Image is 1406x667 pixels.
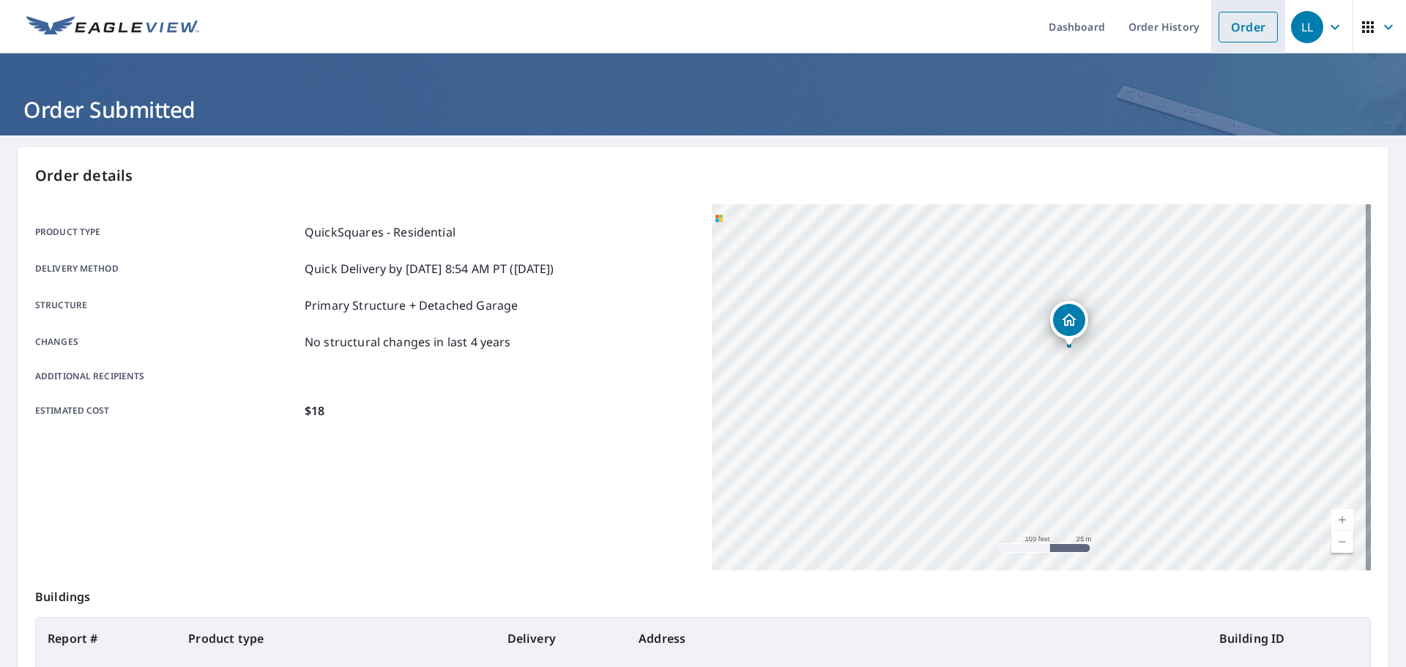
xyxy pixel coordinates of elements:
p: Additional recipients [35,370,299,383]
p: Product type [35,223,299,241]
p: Quick Delivery by [DATE] 8:54 AM PT ([DATE]) [305,260,554,277]
p: $18 [305,402,324,420]
a: Order [1219,12,1278,42]
p: QuickSquares - Residential [305,223,455,241]
p: Estimated cost [35,402,299,420]
p: Changes [35,333,299,351]
th: Product type [176,618,495,659]
p: Delivery method [35,260,299,277]
p: Structure [35,297,299,314]
th: Report # [36,618,176,659]
p: Buildings [35,570,1371,617]
div: LL [1291,11,1323,43]
img: EV Logo [26,16,199,38]
a: Current Level 18, Zoom Out [1331,531,1353,553]
th: Address [627,618,1207,659]
p: No structural changes in last 4 years [305,333,511,351]
p: Primary Structure + Detached Garage [305,297,518,314]
a: Current Level 18, Zoom In [1331,509,1353,531]
th: Building ID [1208,618,1370,659]
div: Dropped pin, building 1, Residential property, 5214 Elliott Rd Butler, PA 16001 [1050,301,1088,346]
p: Order details [35,165,1371,187]
h1: Order Submitted [18,94,1388,124]
th: Delivery [496,618,628,659]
